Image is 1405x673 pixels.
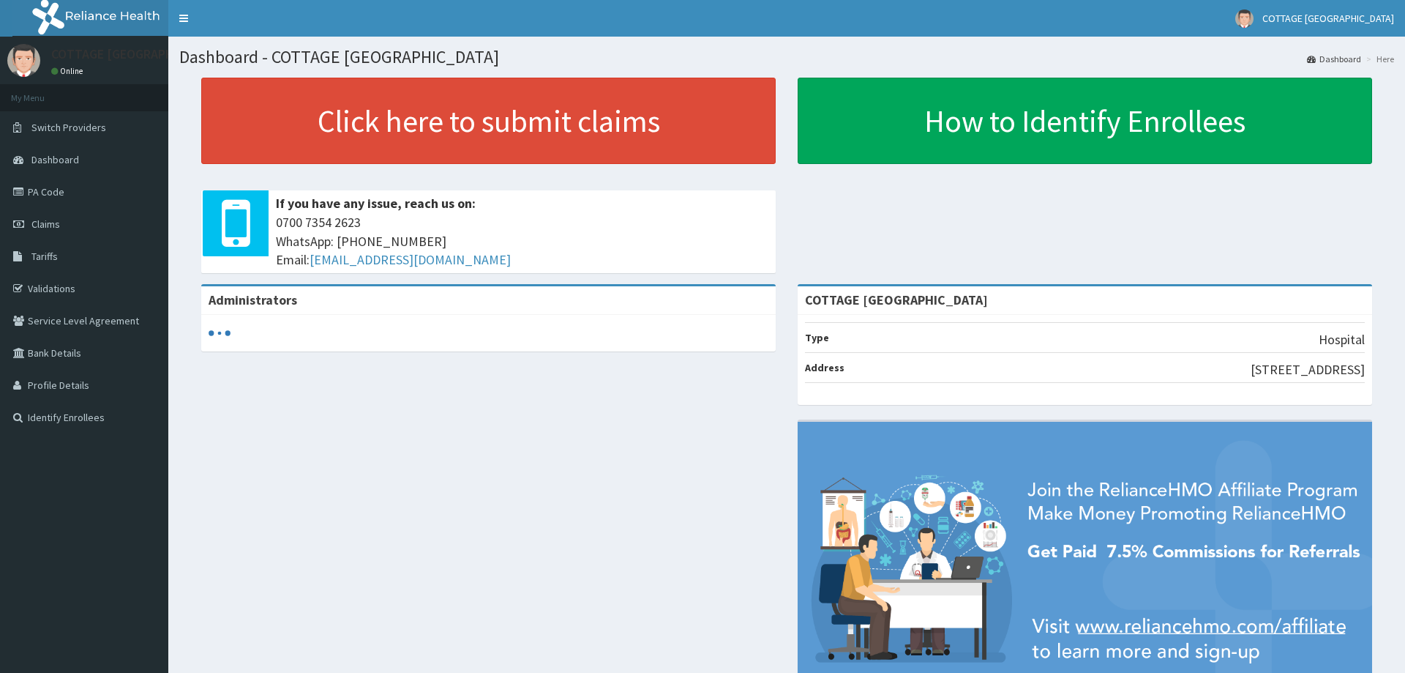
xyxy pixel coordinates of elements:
h1: Dashboard - COTTAGE [GEOGRAPHIC_DATA] [179,48,1394,67]
svg: audio-loading [209,322,231,344]
img: User Image [1235,10,1254,28]
b: If you have any issue, reach us on: [276,195,476,212]
a: Online [51,66,86,76]
strong: COTTAGE [GEOGRAPHIC_DATA] [805,291,988,308]
span: Claims [31,217,60,231]
span: COTTAGE [GEOGRAPHIC_DATA] [1262,12,1394,25]
b: Administrators [209,291,297,308]
p: COTTAGE [GEOGRAPHIC_DATA] [51,48,228,61]
b: Type [805,331,829,344]
a: How to Identify Enrollees [798,78,1372,164]
a: Click here to submit claims [201,78,776,164]
a: Dashboard [1307,53,1361,65]
span: 0700 7354 2623 WhatsApp: [PHONE_NUMBER] Email: [276,213,768,269]
b: Address [805,361,844,374]
p: Hospital [1319,330,1365,349]
p: [STREET_ADDRESS] [1251,360,1365,379]
span: Switch Providers [31,121,106,134]
img: User Image [7,44,40,77]
span: Dashboard [31,153,79,166]
span: Tariffs [31,250,58,263]
a: [EMAIL_ADDRESS][DOMAIN_NAME] [310,251,511,268]
li: Here [1363,53,1394,65]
